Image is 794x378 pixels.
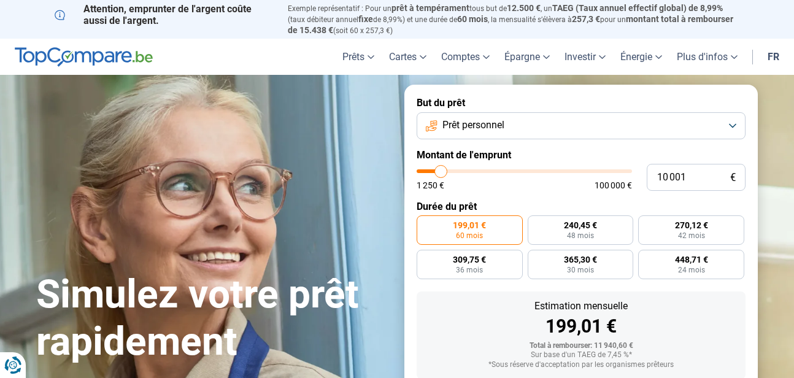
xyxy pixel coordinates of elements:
h1: Simulez votre prêt rapidement [36,271,390,366]
span: 309,75 € [453,255,486,264]
a: Énergie [613,39,669,75]
span: 448,71 € [675,255,708,264]
a: Épargne [497,39,557,75]
a: Investir [557,39,613,75]
span: 240,45 € [564,221,597,229]
span: Prêt personnel [442,118,504,132]
span: prêt à tempérament [391,3,469,13]
div: *Sous réserve d'acceptation par les organismes prêteurs [426,361,736,369]
div: 199,01 € [426,317,736,336]
button: Prêt personnel [417,112,746,139]
span: 60 mois [457,14,488,24]
span: 100 000 € [595,181,632,190]
img: TopCompare [15,47,153,67]
span: 270,12 € [675,221,708,229]
label: Montant de l'emprunt [417,149,746,161]
a: Comptes [434,39,497,75]
span: 48 mois [567,232,594,239]
div: Sur base d'un TAEG de 7,45 %* [426,351,736,360]
p: Exemple représentatif : Pour un tous but de , un (taux débiteur annuel de 8,99%) et une durée de ... [288,3,739,36]
span: 60 mois [456,232,483,239]
span: 12.500 € [507,3,541,13]
span: 36 mois [456,266,483,274]
span: TAEG (Taux annuel effectif global) de 8,99% [552,3,723,13]
span: 257,3 € [572,14,600,24]
span: 30 mois [567,266,594,274]
a: Cartes [382,39,434,75]
span: fixe [358,14,373,24]
p: Attention, emprunter de l'argent coûte aussi de l'argent. [55,3,273,26]
a: Plus d'infos [669,39,745,75]
label: But du prêt [417,97,746,109]
span: 1 250 € [417,181,444,190]
span: 24 mois [678,266,705,274]
span: € [730,172,736,183]
a: Prêts [335,39,382,75]
span: 365,30 € [564,255,597,264]
span: 199,01 € [453,221,486,229]
div: Estimation mensuelle [426,301,736,311]
div: Total à rembourser: 11 940,60 € [426,342,736,350]
span: montant total à rembourser de 15.438 € [288,14,733,35]
label: Durée du prêt [417,201,746,212]
a: fr [760,39,787,75]
span: 42 mois [678,232,705,239]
